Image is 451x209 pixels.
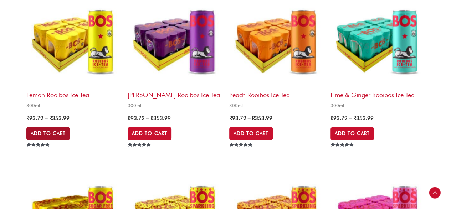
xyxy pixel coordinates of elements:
span: R [128,115,130,121]
a: Select options for “Lime & Ginger Rooibos Ice Tea” [330,127,374,140]
span: – [45,115,48,121]
span: 300ml [128,103,222,109]
bdi: 353.99 [252,115,272,121]
span: R [26,115,29,121]
h2: Lime & Ginger Rooibos Ice Tea [330,87,425,99]
a: Select options for “Peach Rooibos Ice Tea” [229,127,273,140]
span: Rated out of 5 [330,143,355,163]
bdi: 353.99 [353,115,374,121]
span: R [150,115,153,121]
span: R [353,115,356,121]
h2: [PERSON_NAME] Rooibos Ice Tea [128,87,222,99]
bdi: 353.99 [150,115,171,121]
a: Select options for “Berry Rooibos Ice Tea” [128,127,171,140]
span: – [349,115,352,121]
span: Rated out of 5 [128,143,152,163]
span: – [146,115,149,121]
bdi: 93.72 [330,115,348,121]
bdi: 353.99 [49,115,70,121]
span: R [330,115,333,121]
bdi: 93.72 [128,115,145,121]
span: 300ml [330,103,425,109]
a: Select options for “Lemon Rooibos Ice Tea” [26,127,70,140]
span: R [49,115,52,121]
span: – [248,115,251,121]
span: 300ml [229,103,323,109]
span: R [229,115,232,121]
span: 300ml [26,103,121,109]
span: Rated out of 5 [229,143,254,163]
bdi: 93.72 [229,115,246,121]
bdi: 93.72 [26,115,43,121]
h2: Peach Rooibos Ice Tea [229,87,323,99]
span: R [252,115,255,121]
h2: Lemon Rooibos Ice Tea [26,87,121,99]
span: Rated out of 5 [26,143,51,163]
